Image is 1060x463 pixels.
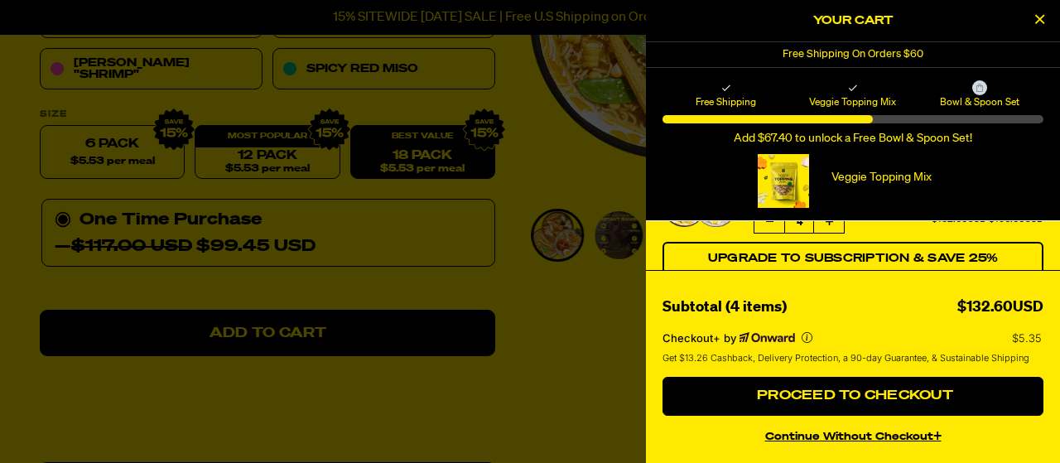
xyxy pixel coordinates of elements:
span: Upgrade to Subscription & Save 25% [708,253,999,264]
span: Bowl & Spoon Set [919,95,1041,109]
div: 1 of 1 [646,42,1060,67]
button: continue without Checkout+ [662,422,1043,446]
div: $132.60USD [957,296,1043,320]
span: Proceed to Checkout [753,389,953,403]
button: More info [802,332,812,343]
span: Veggie Topping Mix [792,95,913,109]
h2: Your Cart [662,8,1043,33]
button: Switch Variety Vol. 2 to a Subscription [662,242,1043,275]
p: Veggie Topping Mix [815,171,948,185]
button: Decrease quantity of Variety Vol. 2 [754,213,784,233]
span: Checkout+ [662,331,720,345]
a: Powered by Onward [740,332,795,344]
section: Checkout+ [662,320,1043,377]
span: 4 [784,213,814,233]
span: by [724,331,736,345]
button: Close Cart [1027,8,1052,33]
p: $5.35 [1012,331,1043,345]
span: Subtotal (4 items) [662,300,787,315]
span: Free Shipping [665,95,787,109]
button: Increase quantity of Variety Vol. 2 [814,213,844,233]
span: Get $13.26 Cashback, Delivery Protection, a 90-day Guarantee, & Sustainable Shipping [662,351,1029,365]
button: Proceed to Checkout [662,377,1043,417]
div: Add $67.40 to unlock a Free Bowl & Spoon Set! [662,132,1043,146]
